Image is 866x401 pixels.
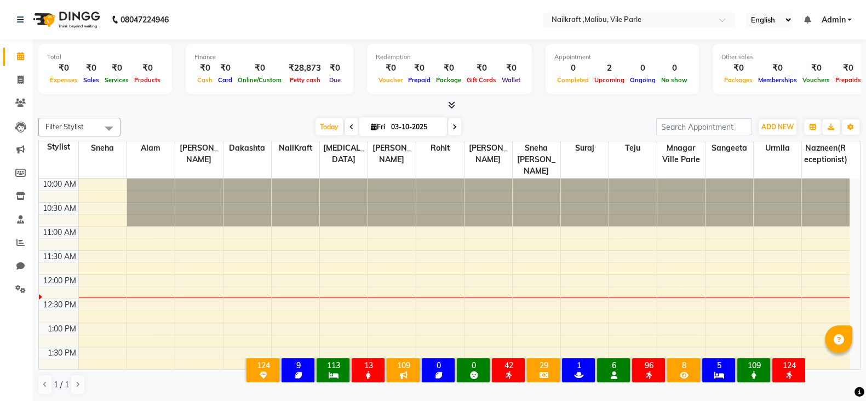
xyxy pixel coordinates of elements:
div: 12:30 PM [41,299,78,311]
div: 5 [704,360,733,370]
div: 124 [775,360,803,370]
span: Vouchers [800,76,833,84]
span: Online/Custom [235,76,284,84]
div: 1 [564,360,593,370]
span: Rohit [416,141,464,155]
div: ₹0 [131,62,163,75]
span: Wallet [499,76,523,84]
div: 13 [354,360,382,370]
span: No show [658,76,690,84]
div: ₹28,873 [284,62,325,75]
div: ₹0 [81,62,102,75]
div: 0 [627,62,658,75]
div: Total [47,53,163,62]
div: ₹0 [833,62,864,75]
div: Finance [194,53,345,62]
span: Prepaids [833,76,864,84]
div: ₹0 [405,62,433,75]
div: ₹0 [376,62,405,75]
div: 9 [284,360,312,370]
span: [MEDICAL_DATA] [320,141,368,167]
b: 08047224946 [121,4,169,35]
span: [PERSON_NAME] [175,141,223,167]
span: Admin [821,14,845,26]
span: Card [215,76,235,84]
div: 96 [634,360,663,370]
span: Fri [368,123,388,131]
div: ₹0 [102,62,131,75]
div: 0 [658,62,690,75]
span: Products [131,76,163,84]
div: 124 [249,360,277,370]
span: Filter Stylist [45,122,84,131]
div: ₹0 [215,62,235,75]
div: ₹0 [464,62,499,75]
div: ₹0 [433,62,464,75]
div: ₹0 [47,62,81,75]
span: Services [102,76,131,84]
input: 2025-10-03 [388,119,443,135]
span: Prepaid [405,76,433,84]
div: 113 [319,360,347,370]
span: Completed [554,76,592,84]
div: 10:00 AM [41,179,78,190]
div: ₹0 [800,62,833,75]
span: Package [433,76,464,84]
div: 8 [669,360,698,370]
span: Teju [609,141,657,155]
input: Search Appointment [656,118,752,135]
span: nazneen(receptionist) [802,141,850,167]
div: 1:00 PM [45,323,78,335]
span: Sneha [PERSON_NAME] [513,141,560,178]
span: Dakashta [223,141,271,155]
span: urmila [754,141,801,155]
div: Redemption [376,53,523,62]
button: ADD NEW [759,119,796,135]
div: ₹0 [325,62,345,75]
span: Mnagar ville parle [657,141,705,167]
div: 29 [529,360,558,370]
span: [PERSON_NAME] [368,141,416,167]
div: Stylist [39,141,78,153]
div: ₹0 [194,62,215,75]
span: ADD NEW [761,123,794,131]
span: Petty cash [287,76,323,84]
img: logo [28,4,103,35]
span: Ongoing [627,76,658,84]
div: ₹0 [755,62,800,75]
div: 109 [389,360,417,370]
span: NailKraft [272,141,319,155]
div: Appointment [554,53,690,62]
div: ₹0 [235,62,284,75]
span: Sangeeta [706,141,753,155]
iframe: chat widget [820,357,855,390]
span: Sales [81,76,102,84]
span: Memberships [755,76,800,84]
div: 11:30 AM [41,251,78,262]
div: 0 [424,360,452,370]
span: Today [316,118,343,135]
span: Suraj [561,141,609,155]
div: 0 [459,360,488,370]
span: Expenses [47,76,81,84]
div: 42 [494,360,523,370]
div: 0 [554,62,592,75]
div: 10:30 AM [41,203,78,214]
div: 109 [739,360,768,370]
div: ₹0 [499,62,523,75]
span: [PERSON_NAME] [464,141,512,167]
span: Gift Cards [464,76,499,84]
span: Cash [194,76,215,84]
span: Due [326,76,343,84]
div: 1:30 PM [45,347,78,359]
div: 12:00 PM [41,275,78,287]
div: 6 [599,360,628,370]
div: 2 [592,62,627,75]
span: Voucher [376,76,405,84]
span: 1 / 1 [54,379,69,391]
div: 11:00 AM [41,227,78,238]
span: Alam [127,141,175,155]
span: Packages [721,76,755,84]
span: sneha [79,141,127,155]
div: ₹0 [721,62,755,75]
